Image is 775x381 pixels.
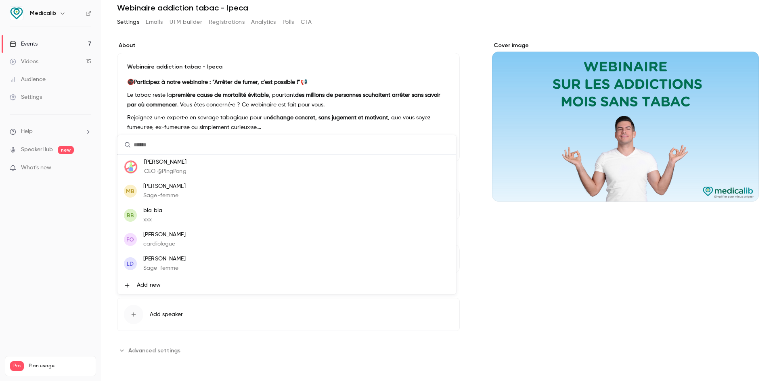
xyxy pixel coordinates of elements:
[143,206,162,215] p: bla bla
[124,160,137,173] img: Rudy Banlier
[144,158,186,167] p: [PERSON_NAME]
[143,240,186,248] p: cardiologue
[143,264,186,273] p: Sage-femme
[144,167,186,176] p: CEO @PingPong
[127,211,134,220] span: BB
[143,231,186,239] p: [PERSON_NAME]
[143,182,186,191] p: [PERSON_NAME]
[126,235,134,244] span: FO
[143,255,186,263] p: [PERSON_NAME]
[126,187,134,196] span: MB
[127,260,134,268] span: LD
[137,281,161,289] span: Add new
[143,216,162,224] p: xxx
[143,192,186,200] p: Sage-femme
